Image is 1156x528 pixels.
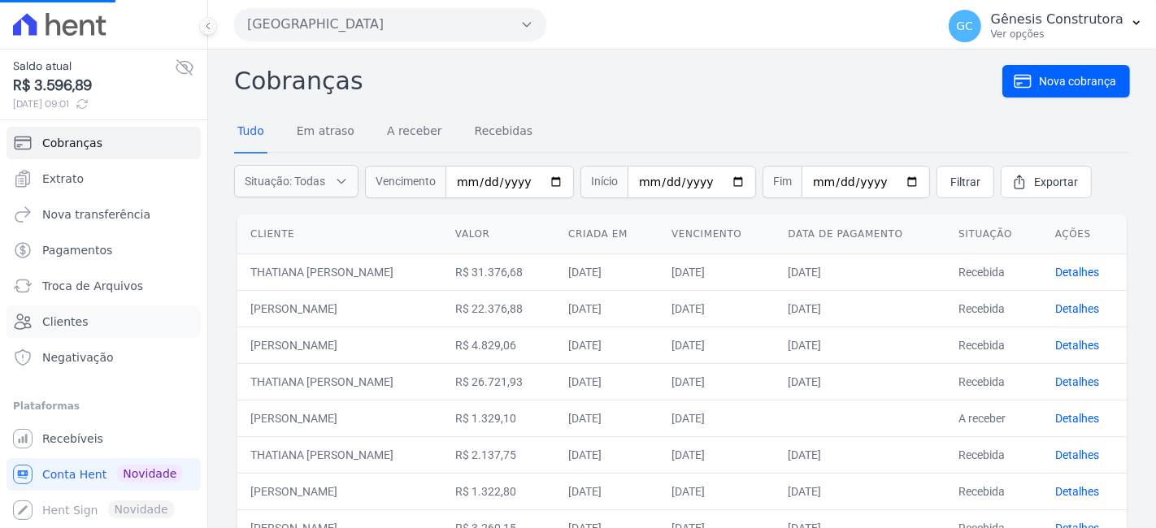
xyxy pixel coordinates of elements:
span: Filtrar [950,174,980,190]
td: [PERSON_NAME] [237,290,442,327]
span: Clientes [42,314,88,330]
td: THATIANA [PERSON_NAME] [237,436,442,473]
a: Tudo [234,111,267,154]
td: [DATE] [658,290,775,327]
span: Pagamentos [42,242,112,258]
a: Recebidas [472,111,537,154]
td: [DATE] [658,436,775,473]
td: [DATE] [658,473,775,509]
td: [DATE] [658,363,775,400]
a: Nova cobrança [1002,65,1130,97]
td: R$ 1.322,80 [442,473,555,509]
td: Recebida [945,473,1042,509]
td: [DATE] [775,253,945,290]
a: Troca de Arquivos [7,270,201,302]
p: Ver opções [991,28,1123,41]
span: R$ 3.596,89 [13,75,175,97]
span: Saldo atual [13,58,175,75]
button: Situação: Todas [234,165,359,197]
th: Situação [945,214,1042,254]
a: Nova transferência [7,198,201,231]
td: Recebida [945,253,1042,290]
td: [PERSON_NAME] [237,400,442,436]
th: Data de pagamento [775,214,945,254]
td: [PERSON_NAME] [237,473,442,509]
h2: Cobranças [234,63,1002,99]
td: Recebida [945,327,1042,363]
nav: Sidebar [13,127,194,526]
td: [DATE] [658,253,775,290]
span: Extrato [42,171,84,187]
td: [DATE] [555,436,658,473]
span: Vencimento [365,166,445,198]
td: R$ 31.376,68 [442,253,555,290]
td: [DATE] [775,327,945,363]
td: A receber [945,400,1042,436]
div: Plataformas [13,396,194,416]
a: Detalhes [1055,412,1099,425]
td: [DATE] [555,290,658,327]
span: Negativação [42,349,114,366]
a: Conta Hent Novidade [7,458,201,491]
td: [DATE] [775,473,945,509]
p: Gênesis Construtora [991,11,1123,28]
th: Criada em [555,214,658,254]
span: Cobranças [42,135,102,151]
span: Troca de Arquivos [42,278,143,294]
td: Recebida [945,436,1042,473]
span: Início [580,166,628,198]
button: GC Gênesis Construtora Ver opções [936,3,1156,49]
span: Nova transferência [42,206,150,223]
span: Recebíveis [42,431,103,447]
td: [DATE] [555,400,658,436]
th: Vencimento [658,214,775,254]
a: A receber [384,111,445,154]
a: Negativação [7,341,201,374]
td: R$ 22.376,88 [442,290,555,327]
td: [DATE] [555,473,658,509]
td: R$ 4.829,06 [442,327,555,363]
a: Exportar [1001,166,1092,198]
button: [GEOGRAPHIC_DATA] [234,8,546,41]
td: THATIANA [PERSON_NAME] [237,363,442,400]
a: Detalhes [1055,339,1099,352]
a: Detalhes [1055,375,1099,388]
td: [DATE] [555,363,658,400]
td: [DATE] [775,290,945,327]
span: GC [956,20,973,32]
span: Nova cobrança [1039,73,1116,89]
span: Exportar [1034,174,1078,190]
th: Ações [1042,214,1127,254]
td: [PERSON_NAME] [237,327,442,363]
td: [DATE] [555,327,658,363]
a: Detalhes [1055,302,1099,315]
td: [DATE] [555,253,658,290]
span: [DATE] 09:01 [13,97,175,111]
td: Recebida [945,290,1042,327]
a: Detalhes [1055,266,1099,279]
span: Conta Hent [42,466,106,483]
a: Em atraso [293,111,358,154]
th: Valor [442,214,555,254]
td: R$ 1.329,10 [442,400,555,436]
td: [DATE] [775,363,945,400]
span: Situação: Todas [245,173,325,189]
td: [DATE] [775,436,945,473]
td: R$ 26.721,93 [442,363,555,400]
th: Cliente [237,214,442,254]
span: Novidade [116,465,183,483]
a: Clientes [7,305,201,338]
a: Recebíveis [7,422,201,455]
a: Detalhes [1055,485,1099,498]
td: THATIANA [PERSON_NAME] [237,253,442,290]
td: R$ 2.137,75 [442,436,555,473]
a: Pagamentos [7,234,201,266]
a: Detalhes [1055,448,1099,461]
a: Filtrar [937,166,994,198]
a: Extrato [7,162,201,195]
a: Cobranças [7,127,201,159]
td: Recebida [945,363,1042,400]
td: [DATE] [658,400,775,436]
span: Fim [763,166,802,198]
td: [DATE] [658,327,775,363]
